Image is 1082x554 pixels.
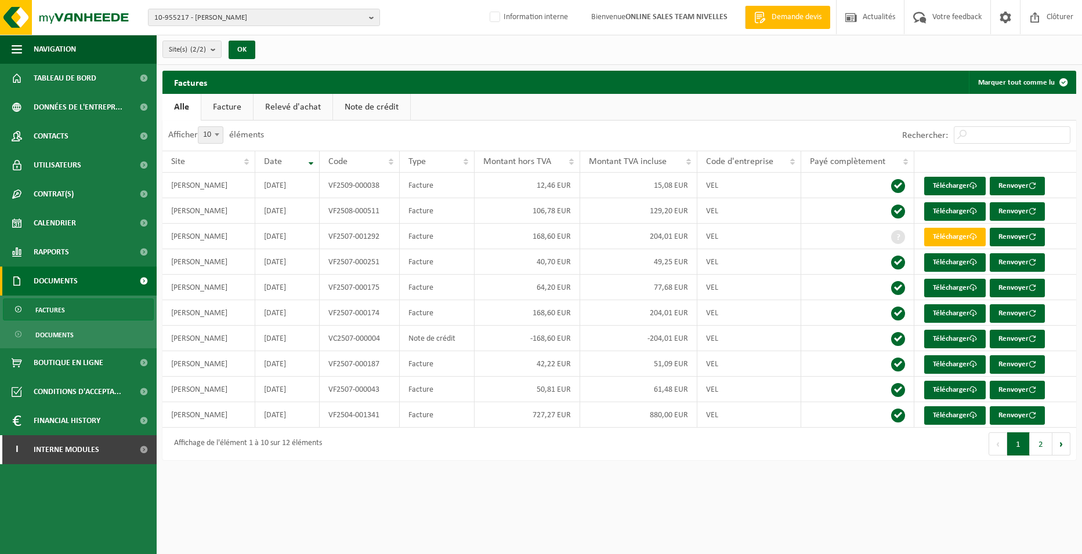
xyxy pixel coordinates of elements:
a: Télécharger [924,202,986,221]
td: Facture [400,300,475,326]
a: Demande devis [745,6,830,29]
td: [DATE] [255,249,319,275]
label: Afficher éléments [168,130,264,140]
td: 168,60 EUR [475,224,580,249]
td: VEL [697,351,802,377]
td: [PERSON_NAME] [162,326,255,351]
span: Documents [35,324,74,346]
a: Télécharger [924,304,986,323]
span: Navigation [34,35,76,64]
button: Renvoyer [990,253,1045,272]
td: VEL [697,275,802,300]
td: [PERSON_NAME] [162,198,255,224]
span: Boutique en ligne [34,348,103,377]
td: VC2507-000004 [320,326,400,351]
td: 168,60 EUR [475,300,580,326]
td: [DATE] [255,377,319,402]
a: Documents [3,323,154,345]
a: Télécharger [924,228,986,246]
button: 10-955217 - [PERSON_NAME] [148,9,380,26]
button: Site(s)(2/2) [162,41,222,58]
td: 77,68 EUR [580,275,697,300]
td: [DATE] [255,402,319,428]
td: Facture [400,351,475,377]
a: Télécharger [924,279,986,297]
a: Télécharger [924,177,986,195]
span: Contacts [34,122,68,151]
td: VF2507-000043 [320,377,400,402]
td: [PERSON_NAME] [162,224,255,249]
td: 64,20 EUR [475,275,580,300]
span: Demande devis [769,12,824,23]
td: Facture [400,249,475,275]
a: Note de crédit [333,94,410,121]
td: VEL [697,173,802,198]
span: 10 [198,126,223,144]
td: -204,01 EUR [580,326,697,351]
td: VF2507-000174 [320,300,400,326]
button: Renvoyer [990,202,1045,221]
a: Alle [162,94,201,121]
span: 10 [198,127,223,143]
a: Télécharger [924,253,986,272]
span: Documents [34,267,78,296]
td: Facture [400,377,475,402]
td: VEL [697,402,802,428]
td: 880,00 EUR [580,402,697,428]
button: Renvoyer [990,330,1045,348]
span: Financial History [34,406,100,435]
span: Données de l'entrepr... [34,93,122,122]
td: 15,08 EUR [580,173,697,198]
td: Facture [400,173,475,198]
button: Renvoyer [990,304,1045,323]
td: [DATE] [255,326,319,351]
td: 49,25 EUR [580,249,697,275]
a: Facture [201,94,253,121]
button: OK [229,41,255,59]
a: Télécharger [924,406,986,425]
td: VEL [697,377,802,402]
td: [DATE] [255,173,319,198]
td: VF2507-000187 [320,351,400,377]
td: VF2507-000175 [320,275,400,300]
span: 10-955217 - [PERSON_NAME] [154,9,364,27]
td: [PERSON_NAME] [162,351,255,377]
span: Interne modules [34,435,99,464]
span: Conditions d'accepta... [34,377,121,406]
span: Tableau de bord [34,64,96,93]
td: VF2504-001341 [320,402,400,428]
span: I [12,435,22,464]
button: Marquer tout comme lu [969,71,1075,94]
td: [PERSON_NAME] [162,377,255,402]
span: Code [328,157,348,166]
td: VEL [697,224,802,249]
td: 40,70 EUR [475,249,580,275]
td: Facture [400,224,475,249]
td: VF2508-000511 [320,198,400,224]
span: Calendrier [34,209,76,238]
a: Télécharger [924,381,986,399]
strong: ONLINE SALES TEAM NIVELLES [625,13,728,21]
span: Type [408,157,426,166]
span: Utilisateurs [34,151,81,180]
button: Previous [989,432,1007,455]
td: [PERSON_NAME] [162,173,255,198]
td: 727,27 EUR [475,402,580,428]
span: Payé complètement [810,157,885,166]
span: Site(s) [169,41,206,59]
td: Note de crédit [400,326,475,351]
a: Télécharger [924,330,986,348]
td: 204,01 EUR [580,224,697,249]
td: Facture [400,198,475,224]
td: -168,60 EUR [475,326,580,351]
td: VF2507-001292 [320,224,400,249]
count: (2/2) [190,46,206,53]
span: Contrat(s) [34,180,74,209]
td: VF2507-000251 [320,249,400,275]
td: 106,78 EUR [475,198,580,224]
h2: Factures [162,71,219,93]
button: Next [1052,432,1070,455]
td: [DATE] [255,275,319,300]
span: Rapports [34,238,69,267]
label: Information interne [487,9,568,26]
